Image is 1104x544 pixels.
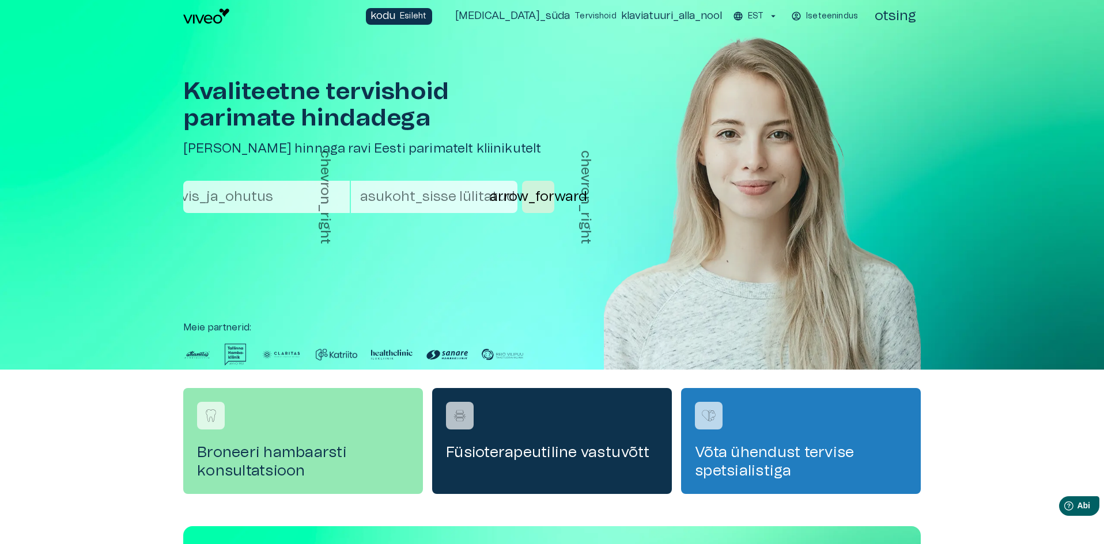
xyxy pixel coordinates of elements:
font: otsing [875,9,916,23]
font: chevron_right [579,150,592,244]
iframe: Abividina käivitaja [1014,492,1104,524]
img: Võta ühendust tervise spetsialistiga logo [700,407,717,424]
button: tervis_ja_ohutuschevron_right [183,181,350,213]
img: Partneri logo [225,344,247,366]
a: Navigeeri teenuse broneerimise juurde [681,388,921,494]
button: ava otsingu modaalaken [870,5,921,28]
font: chevron_right [317,150,331,244]
img: Partneri logo [183,344,211,366]
img: Partneri logo [316,344,357,366]
img: Partneri logo [426,344,468,366]
font: Meie partnerid [183,323,249,332]
font: arrow_forward [490,190,587,204]
img: Viveo logo [183,9,229,24]
img: Partneri logo [371,344,413,366]
font: [PERSON_NAME] hinnaga ravi Eesti parimatelt kliinikutelt [183,142,541,155]
font: kodu [370,11,395,21]
font: EST [748,12,763,20]
font: Füsioterapeutiline vastuvõtt [446,445,649,460]
font: : [249,323,251,332]
font: Broneeri hambaarsti konsultatsioon [197,445,347,478]
font: Kvaliteetne tervishoid parimate hindadega [183,79,448,130]
img: Naeratav naine [604,32,921,404]
button: Otsi [522,181,554,213]
font: Iseteenindus [806,12,858,20]
font: Tervishoid [574,12,617,20]
button: koduEsileht [366,8,432,25]
img: Füsioterapeudi vastuvõtt logo [451,407,468,424]
font: Esileht [400,12,426,20]
img: Partneri logo [482,344,523,366]
font: [MEDICAL_DATA]_süda [455,11,570,21]
a: Navigeeri teenuse broneerimise juurde [432,388,672,494]
a: Navigeeri avalehele [183,9,361,24]
a: Navigeeri teenuse broneerimise juurde [183,388,423,494]
img: Partneri logo [260,344,302,366]
img: Broneeri hambaarsti konsultatsiooni logo [202,407,220,424]
font: klaviatuuri_alla_nool [621,11,722,21]
button: Iseteenindus [789,8,861,25]
button: EST [731,8,780,25]
button: [MEDICAL_DATA]_südaTervishoidklaviatuuri_alla_nool [451,8,727,25]
font: tervis_ja_ohutus [162,190,273,204]
font: asukoht_sisse lülitatud [360,190,515,204]
font: Võta ühendust tervise spetsialistiga [695,445,854,478]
